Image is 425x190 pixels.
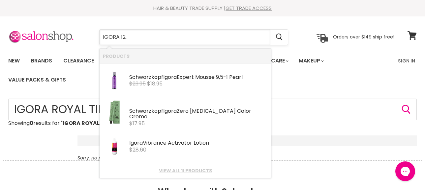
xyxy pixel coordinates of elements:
li: Products: Schwarzkopf Igora Zero Ammonia Color Creme [100,97,271,130]
li: Products: Schwarzkopf Igora Expert Mousse 9,5-1 Pearl [100,63,271,97]
button: Search [270,30,288,45]
iframe: Gorgias live chat messenger [392,159,418,183]
div: Schwarzkopf Expert Mousse 9,5-1 Pearl [129,74,268,81]
div: Schwarzkopf Zero [MEDICAL_DATA] Color Creme [129,108,268,121]
a: Skincare [254,54,292,68]
form: Product [99,29,288,45]
a: Brands [26,54,57,68]
input: Search [8,99,417,120]
em: Sorry, no products matched the keyword [77,154,171,161]
a: View all 11 products [103,168,268,173]
b: Igora [163,107,177,115]
a: GET TRADE ACCESS [226,5,272,12]
li: Products: Igora Vibrance Activator Lotion [100,129,271,163]
li: Products [100,49,271,63]
p: Orders over $149 ship free! [333,34,394,40]
a: Clearance [58,54,99,68]
a: Makeup [294,54,328,68]
p: Showing results for " " [8,120,417,126]
a: New [3,54,25,68]
strong: IGORA ROYAL TINT [63,119,113,127]
b: Igora [163,73,177,81]
s: $23.95 [129,80,146,87]
img: Vibrance_lotion_200x.jpg [105,132,124,160]
form: Product [8,99,417,120]
ul: Main menu [3,51,394,89]
span: $18.95 [147,80,163,87]
a: Value Packs & Gifts [3,73,71,87]
div: Vibrance Activator Lotion [129,140,268,147]
span: $17.95 [129,120,145,127]
a: Sign In [394,54,419,68]
strong: 0 [30,119,33,127]
input: Search [100,30,270,45]
li: View All [100,163,271,178]
button: Search [401,104,411,115]
img: IGVB_Zero_AMM_Tube_Box_NEW.webp [103,101,126,124]
span: $28.60 [129,146,146,154]
b: Igora [129,139,143,147]
img: Igora_Expert_Mousse_9_5-1_200x.jpg [105,67,124,94]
